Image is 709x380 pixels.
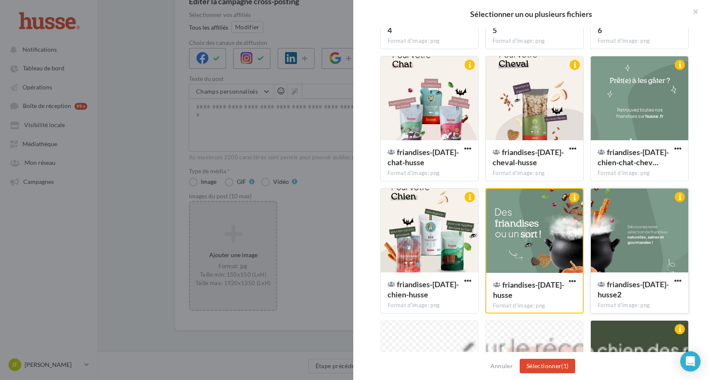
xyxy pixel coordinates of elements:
[487,361,516,371] button: Annuler
[367,10,695,18] h2: Sélectionner un ou plusieurs fichiers
[493,169,576,177] div: Format d'image: png
[493,37,576,45] div: Format d'image: png
[388,37,471,45] div: Format d'image: png
[598,280,669,299] span: friandises-halloween-husse2
[520,359,575,373] button: Sélectionner(1)
[388,280,459,299] span: friandises-halloween-chien-husse
[493,147,564,167] span: friandises-halloween-cheval-husse
[388,169,471,177] div: Format d'image: png
[598,147,669,167] span: friandises-halloween-chien-chat-cheval-husse
[493,280,564,300] span: friandises-halloween-husse
[388,147,459,167] span: friandises-halloween-chat-husse
[561,362,568,369] span: (1)
[598,169,681,177] div: Format d'image: png
[680,351,701,372] div: Open Intercom Messenger
[598,302,681,309] div: Format d'image: png
[598,37,681,45] div: Format d'image: png
[388,302,471,309] div: Format d'image: png
[493,302,576,310] div: Format d'image: png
